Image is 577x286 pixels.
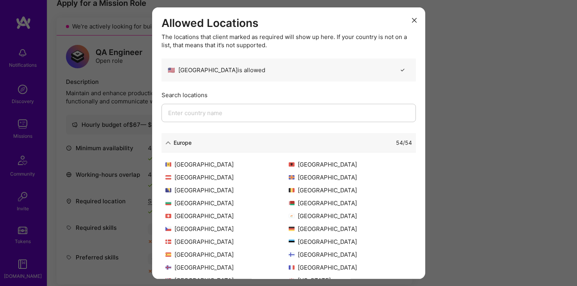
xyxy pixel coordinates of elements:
i: icon CheckBlack [400,67,406,73]
div: [GEOGRAPHIC_DATA] [165,186,289,194]
img: Czech Republic [165,227,171,231]
img: Bulgaria [165,201,171,205]
div: [GEOGRAPHIC_DATA] [289,263,412,272]
div: [GEOGRAPHIC_DATA] [289,173,412,181]
img: Cyprus [289,214,295,218]
img: Spain [165,252,171,257]
span: 🇺🇸 [168,66,175,74]
img: France [289,265,295,270]
div: [GEOGRAPHIC_DATA] is allowed [168,66,265,74]
img: Åland [289,175,295,179]
img: Faroe Islands [165,265,171,270]
div: [GEOGRAPHIC_DATA] [289,250,412,259]
div: [GEOGRAPHIC_DATA] [289,225,412,233]
img: Belarus [289,201,295,205]
i: icon Close [412,18,417,23]
div: [GEOGRAPHIC_DATA] [165,160,289,169]
div: [GEOGRAPHIC_DATA] [165,225,289,233]
input: Enter country name [162,104,416,122]
div: [GEOGRAPHIC_DATA] [165,276,289,284]
img: Denmark [165,240,171,244]
img: Belgium [289,188,295,192]
div: 54 / 54 [396,139,412,147]
img: Estonia [289,240,295,244]
img: Austria [165,175,171,179]
div: [GEOGRAPHIC_DATA] [165,199,289,207]
div: [GEOGRAPHIC_DATA] [289,160,412,169]
div: modal [152,7,425,279]
div: The locations that client marked as required will show up here. If your country is not on a list,... [162,33,416,49]
div: [GEOGRAPHIC_DATA] [289,186,412,194]
img: Switzerland [165,214,171,218]
img: Germany [289,227,295,231]
div: [GEOGRAPHIC_DATA] [289,238,412,246]
div: [GEOGRAPHIC_DATA] [165,173,289,181]
div: Search locations [162,91,416,99]
img: United Kingdom [165,278,171,282]
div: [US_STATE] [289,276,412,284]
img: Finland [289,252,295,257]
div: [GEOGRAPHIC_DATA] [165,238,289,246]
img: Bosnia and Herzegovina [165,188,171,192]
div: [GEOGRAPHIC_DATA] [289,212,412,220]
img: Georgia [289,278,295,282]
img: Albania [289,162,295,167]
img: Andorra [165,162,171,167]
div: [GEOGRAPHIC_DATA] [165,250,289,259]
div: [GEOGRAPHIC_DATA] [165,212,289,220]
i: icon ArrowDown [165,140,171,145]
h3: Allowed Locations [162,16,416,30]
div: [GEOGRAPHIC_DATA] [289,199,412,207]
div: [GEOGRAPHIC_DATA] [165,263,289,272]
div: Europe [174,139,192,147]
